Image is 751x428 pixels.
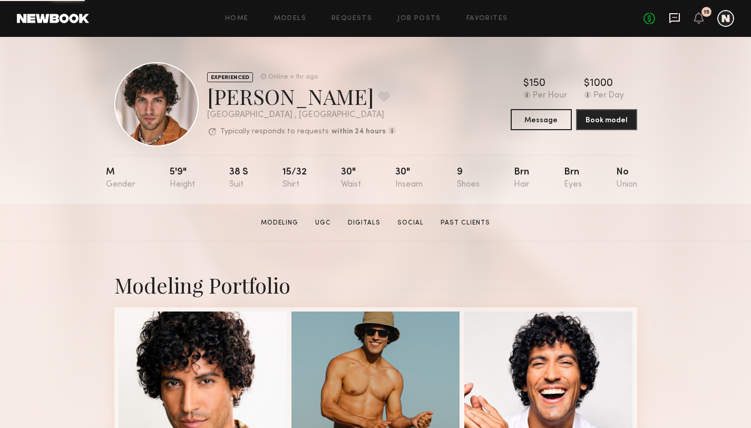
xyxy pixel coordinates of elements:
[344,218,385,228] a: Digitals
[106,168,135,189] div: M
[331,128,386,135] b: within 24 hours
[207,82,396,110] div: [PERSON_NAME]
[576,109,637,130] button: Book model
[590,79,613,89] div: 1000
[466,15,508,22] a: Favorites
[533,91,567,101] div: Per Hour
[523,79,529,89] div: $
[584,79,590,89] div: $
[457,168,480,189] div: 9
[225,15,249,22] a: Home
[514,168,530,189] div: Brn
[395,168,423,189] div: 30"
[341,168,361,189] div: 30"
[311,218,335,228] a: UGC
[274,15,306,22] a: Models
[257,218,303,228] a: Modeling
[511,109,572,130] button: Message
[397,15,441,22] a: Job Posts
[268,74,318,81] div: Online < 1hr ago
[436,218,494,228] a: Past Clients
[593,91,624,101] div: Per Day
[220,128,329,135] p: Typically responds to requests
[564,168,582,189] div: Brn
[616,168,637,189] div: No
[207,111,396,120] div: [GEOGRAPHIC_DATA] , [GEOGRAPHIC_DATA]
[529,79,545,89] div: 150
[229,168,248,189] div: 38 s
[331,15,372,22] a: Requests
[393,218,428,228] a: Social
[704,9,709,15] div: 15
[170,168,195,189] div: 5'9"
[114,271,637,299] div: Modeling Portfolio
[207,72,253,82] div: EXPERIENCED
[282,168,307,189] div: 15/32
